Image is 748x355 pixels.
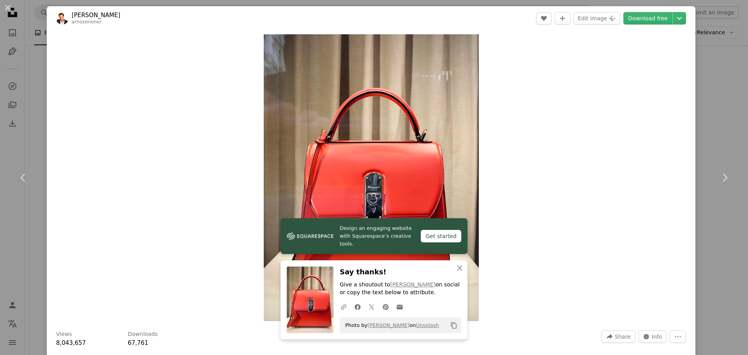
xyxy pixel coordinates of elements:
[340,224,415,248] span: Design an engaging website with Squarespace’s creative tools.
[264,34,479,321] button: Zoom in on this image
[341,319,439,332] span: Photo by on
[670,330,686,343] button: More Actions
[340,281,461,297] p: Give a shoutout to on social or copy the text below to attribute.
[447,319,460,332] button: Copy to clipboard
[393,299,407,314] a: Share over email
[673,12,686,25] button: Choose download size
[536,12,552,25] button: Like
[573,12,620,25] button: Edit image
[639,330,667,343] button: Stats about this image
[615,331,630,343] span: Share
[379,299,393,314] a: Share on Pinterest
[287,230,333,242] img: file-1606177908946-d1eed1cbe4f5image
[421,230,461,242] div: Get started
[340,267,461,278] h3: Say thanks!
[602,330,635,343] button: Share this image
[416,322,439,328] a: Unsplash
[555,12,570,25] button: Add to Collection
[128,339,148,346] span: 67,761
[390,281,436,288] a: [PERSON_NAME]
[652,331,662,343] span: Info
[365,299,379,314] a: Share on Twitter
[72,11,120,19] a: [PERSON_NAME]
[56,12,69,25] img: Go to Arno Senoner's profile
[56,330,72,338] h3: Views
[701,140,748,215] a: Next
[56,339,86,346] span: 8,043,657
[351,299,365,314] a: Share on Facebook
[367,322,409,328] a: [PERSON_NAME]
[264,34,479,321] img: red leather handbag on white table
[280,218,467,254] a: Design an engaging website with Squarespace’s creative tools.Get started
[72,19,102,25] a: arnosenoner
[128,330,158,338] h3: Downloads
[623,12,672,25] a: Download free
